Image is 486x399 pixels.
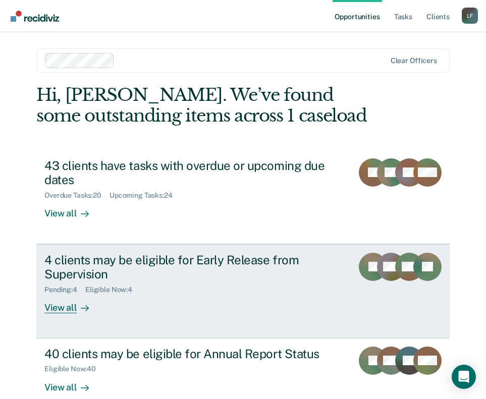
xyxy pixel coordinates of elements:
div: View all [44,294,101,314]
div: 4 clients may be eligible for Early Release from Supervision [44,253,345,282]
div: Pending : 4 [44,286,85,294]
div: View all [44,200,101,219]
a: 43 clients have tasks with overdue or upcoming due datesOverdue Tasks:20Upcoming Tasks:24View all [36,150,450,244]
a: 4 clients may be eligible for Early Release from SupervisionPending:4Eligible Now:4View all [36,244,450,338]
img: Recidiviz [11,11,59,22]
div: 40 clients may be eligible for Annual Report Status [44,347,345,361]
div: Eligible Now : 4 [85,286,140,294]
div: L F [462,8,478,24]
div: Open Intercom Messenger [452,365,476,389]
div: View all [44,373,101,393]
button: Profile dropdown button [462,8,478,24]
div: Clear officers [391,56,437,65]
div: Upcoming Tasks : 24 [110,191,181,200]
div: 43 clients have tasks with overdue or upcoming due dates [44,158,345,188]
div: Eligible Now : 40 [44,365,104,373]
div: Hi, [PERSON_NAME]. We’ve found some outstanding items across 1 caseload [36,85,367,126]
div: Overdue Tasks : 20 [44,191,110,200]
